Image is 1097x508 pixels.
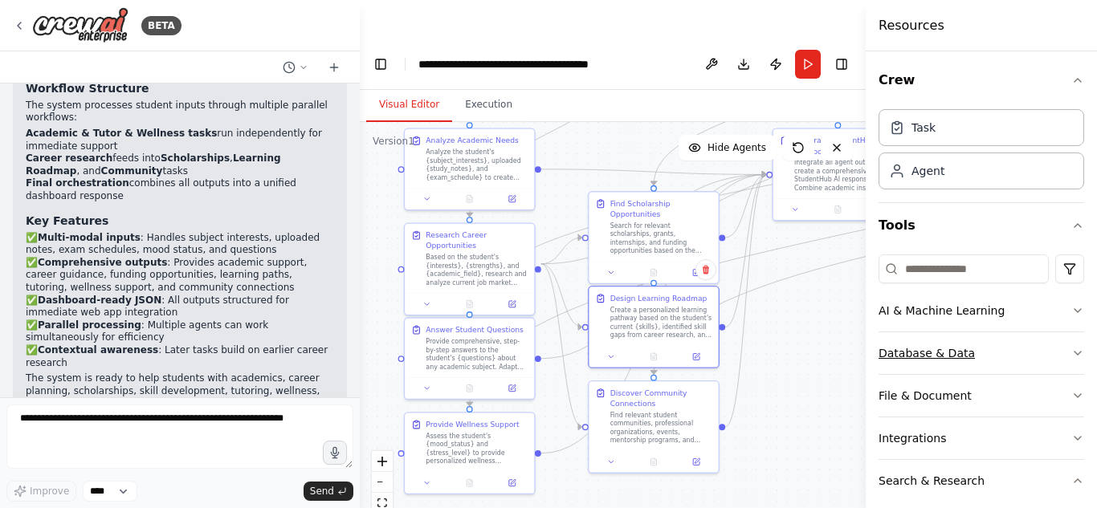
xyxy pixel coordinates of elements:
div: Create a personalized learning pathway based on the student's current {skills}, identified skill ... [610,306,712,339]
span: Send [310,485,334,498]
button: Delete node [695,259,716,280]
g: Edge from 96093c02-71e6-40ad-9929-74f5f985fa67 to 7a890013-8d59-40de-b8de-99a87ca54b2d [541,258,582,432]
div: File & Document [879,388,972,404]
button: File & Document [879,375,1084,417]
div: Generate StudentHub DashboardIntegrate all agent outputs to create a comprehensive StudentHub AI ... [772,128,903,221]
li: run independently for immediate support [26,128,334,152]
button: Hide Agents [679,135,776,161]
div: Find Scholarship Opportunities [610,198,712,219]
div: Agent [911,163,944,179]
div: Search & Research [879,473,985,489]
button: Execution [452,88,525,122]
strong: Comprehensive outputs [38,257,167,268]
g: Edge from 7a890013-8d59-40de-b8de-99a87ca54b2d to 0934f655-1bf2-4235-815a-d294c5ba6364 [725,169,766,433]
strong: Multi-modal inputs [38,232,141,243]
p: ✅ : Handles subject interests, uploaded notes, exam schedules, mood status, and questions ✅ : Pro... [26,232,334,370]
button: Tools [879,203,1084,248]
span: Hide Agents [708,141,766,154]
button: Send [304,482,353,501]
strong: Dashboard-ready JSON [38,295,161,306]
button: No output available [631,266,675,279]
button: zoom out [372,472,393,493]
button: No output available [631,351,675,364]
div: Provide comprehensive, step-by-step answers to the student's {questions} about any academic subje... [426,337,528,371]
g: Edge from 96093c02-71e6-40ad-9929-74f5f985fa67 to 26d5ff30-9308-4a5e-8dd0-c9d952ac4a8b [541,258,582,332]
g: Edge from 26d5ff30-9308-4a5e-8dd0-c9d952ac4a8b to 0934f655-1bf2-4235-815a-d294c5ba6364 [725,169,766,332]
div: Crew [879,103,1084,202]
div: Answer Student QuestionsProvide comprehensive, step-by-step answers to the student's {questions} ... [404,317,536,400]
button: Switch to previous chat [276,58,315,77]
button: Visual Editor [366,88,452,122]
p: The system processes student inputs through multiple parallel workflows: [26,100,334,124]
p: The system is ready to help students with academics, career planning, scholarships, skill develop... [26,372,334,422]
div: Integrate all agent outputs to create a comprehensive StudentHub AI response. Combine academic in... [794,158,896,192]
span: Improve [30,485,69,498]
div: Analyze Academic Needs [426,136,518,146]
div: Design Learning Roadmap [610,293,708,303]
button: Click to speak your automation idea [323,441,347,465]
g: Edge from efc510a8-f7a0-48f2-ab6f-8348948a5037 to 673111a1-9a2b-4a14-8a8f-61cbb9f2c308 [464,44,475,123]
div: Answer Student Questions [426,324,524,335]
nav: breadcrumb [418,56,599,72]
button: No output available [631,456,675,469]
button: Open in side panel [494,193,530,205]
button: Open in side panel [678,266,714,279]
h3: Key Features [26,213,334,229]
li: feeds into , , and tasks [26,152,334,177]
div: Provide Wellness SupportAssess the student's {mood_status} and {stress_level} to provide personal... [404,412,536,494]
g: Edge from 2b35e9fb-5dad-4744-85ea-c19bcefe6bd8 to 0934f655-1bf2-4235-815a-d294c5ba6364 [725,169,766,243]
button: No output available [816,203,860,216]
button: Search & Research [879,460,1084,502]
div: Version 1 [373,135,414,148]
strong: Scholarships [161,152,230,164]
div: Provide Wellness Support [426,419,519,429]
button: Open in side panel [494,477,530,490]
div: Design Learning RoadmapCreate a personalized learning pathway based on the student's current {ski... [588,286,720,368]
div: Research Career Opportunities [426,230,528,251]
div: AI & Machine Learning [879,303,1005,319]
div: Search for relevant scholarships, grants, internships, and funding opportunities based on the ide... [610,221,712,255]
button: Open in side panel [678,351,714,364]
strong: Contextual awareness [38,344,158,356]
strong: Career research [26,152,112,164]
strong: Learning Roadmap [26,152,281,177]
div: Analyze Academic NeedsAnalyze the student's {subject_interests}, uploaded {study_notes}, and {exa... [404,128,536,210]
g: Edge from 96093c02-71e6-40ad-9929-74f5f985fa67 to 2b35e9fb-5dad-4744-85ea-c19bcefe6bd8 [541,233,582,270]
div: Analyze the student's {subject_interests}, uploaded {study_notes}, and {exam_schedule} to create ... [426,148,528,181]
g: Edge from 673111a1-9a2b-4a14-8a8f-61cbb9f2c308 to 0934f655-1bf2-4235-815a-d294c5ba6364 [541,164,766,180]
li: combines all outputs into a unified dashboard response [26,177,334,202]
button: zoom in [372,451,393,472]
h3: Workflow Structure [26,80,334,96]
button: Open in side panel [494,382,530,395]
strong: Final orchestration [26,177,129,189]
button: Open in side panel [494,298,530,311]
button: Open in side panel [678,456,714,469]
div: Discover Community Connections [610,388,712,408]
button: Hide right sidebar [830,53,853,75]
div: Assess the student's {mood_status} and {stress_level} to provide personalized wellness recommenda... [426,432,528,465]
button: Database & Data [879,332,1084,374]
div: Integrations [879,430,946,446]
div: Database & Data [879,345,975,361]
button: No output available [447,382,491,395]
button: No output available [447,298,491,311]
button: No output available [447,477,491,490]
div: Find Scholarship OpportunitiesSearch for relevant scholarships, grants, internships, and funding ... [588,191,720,284]
button: No output available [447,193,491,205]
button: Integrations [879,417,1084,459]
div: Research Career OpportunitiesBased on the student's {interests}, {strengths}, and {academic_field... [404,222,536,315]
div: Discover Community ConnectionsFind relevant student communities, professional organizations, even... [588,380,720,473]
strong: Community [101,165,163,177]
div: Find relevant student communities, professional organizations, events, mentorship programs, and n... [610,411,712,445]
button: Start a new chat [321,58,347,77]
div: Task [911,120,936,136]
g: Edge from 3a7070d1-cac5-4671-9836-b1a80af60082 to 96093c02-71e6-40ad-9929-74f5f985fa67 [464,44,643,217]
button: Crew [879,58,1084,103]
g: Edge from b536fcc3-e13d-4385-90de-4306a6a83b1d to 2b35e9fb-5dad-4744-85ea-c19bcefe6bd8 [648,55,811,185]
strong: Academic & Tutor & Wellness tasks [26,128,217,139]
strong: Parallel processing [38,319,141,331]
button: Improve [6,481,76,502]
button: Hide left sidebar [369,53,392,75]
img: Logo [32,7,128,43]
div: Based on the student's {interests}, {strengths}, and {academic_field}, research and analyze curre... [426,253,528,287]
